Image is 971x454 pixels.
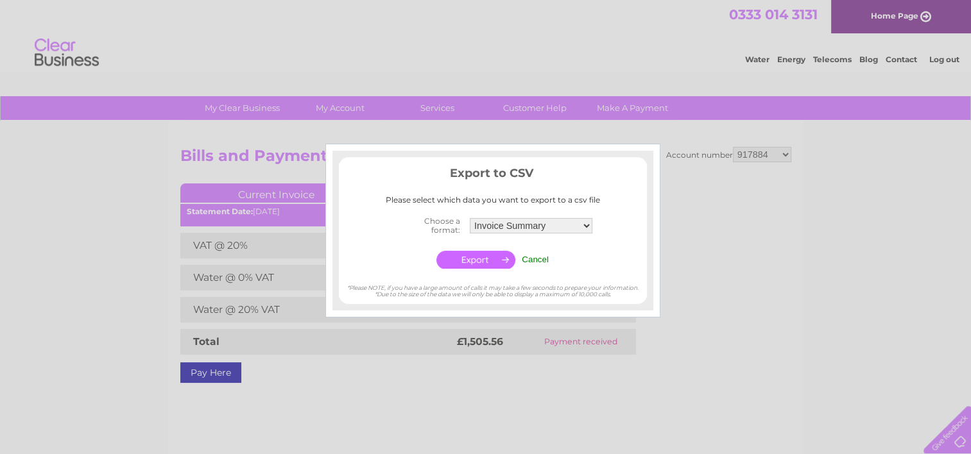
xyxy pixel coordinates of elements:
[859,55,878,64] a: Blog
[183,7,789,62] div: Clear Business is a trading name of Verastar Limited (registered in [GEOGRAPHIC_DATA] No. 3667643...
[522,255,549,264] input: Cancel
[745,55,769,64] a: Water
[339,272,647,298] div: *Please NOTE, if you have a large amount of calls it may take a few seconds to prepare your infor...
[339,196,647,205] div: Please select which data you want to export to a csv file
[390,213,467,239] th: Choose a format:
[886,55,917,64] a: Contact
[729,6,818,22] a: 0333 014 3131
[34,33,99,72] img: logo.png
[777,55,805,64] a: Energy
[929,55,959,64] a: Log out
[339,164,647,187] h3: Export to CSV
[813,55,852,64] a: Telecoms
